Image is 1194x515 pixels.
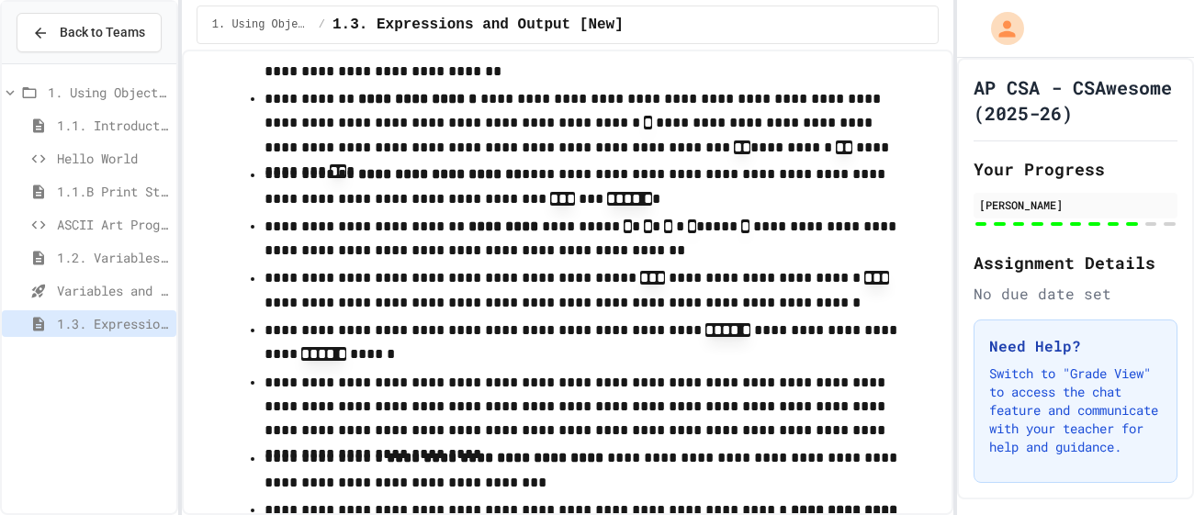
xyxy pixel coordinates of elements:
p: Switch to "Grade View" to access the chat feature and communicate with your teacher for help and ... [989,364,1162,456]
span: 1.3. Expressions and Output [New] [57,314,169,333]
span: 1.1.B Print Statements [57,182,169,201]
h2: Your Progress [974,156,1177,182]
span: Back to Teams [60,23,145,42]
h2: Assignment Details [974,250,1177,275]
span: Hello World [57,149,169,168]
span: 1.3. Expressions and Output [New] [332,14,624,36]
span: 1. Using Objects and Methods [212,17,311,32]
span: / [319,17,325,32]
div: [PERSON_NAME] [979,196,1172,213]
span: 1.1. Introduction to Algorithms, Programming, and Compilers [57,116,169,135]
h3: Need Help? [989,335,1162,357]
span: 1. Using Objects and Methods [48,83,169,102]
span: ASCII Art Program [57,215,169,234]
div: My Account [972,7,1029,50]
span: 1.2. Variables and Data Types [57,248,169,267]
div: No due date set [974,283,1177,305]
h1: AP CSA - CSAwesome (2025-26) [974,74,1177,126]
span: Variables and Data Types - Quiz [57,281,169,300]
button: Back to Teams [17,13,162,52]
